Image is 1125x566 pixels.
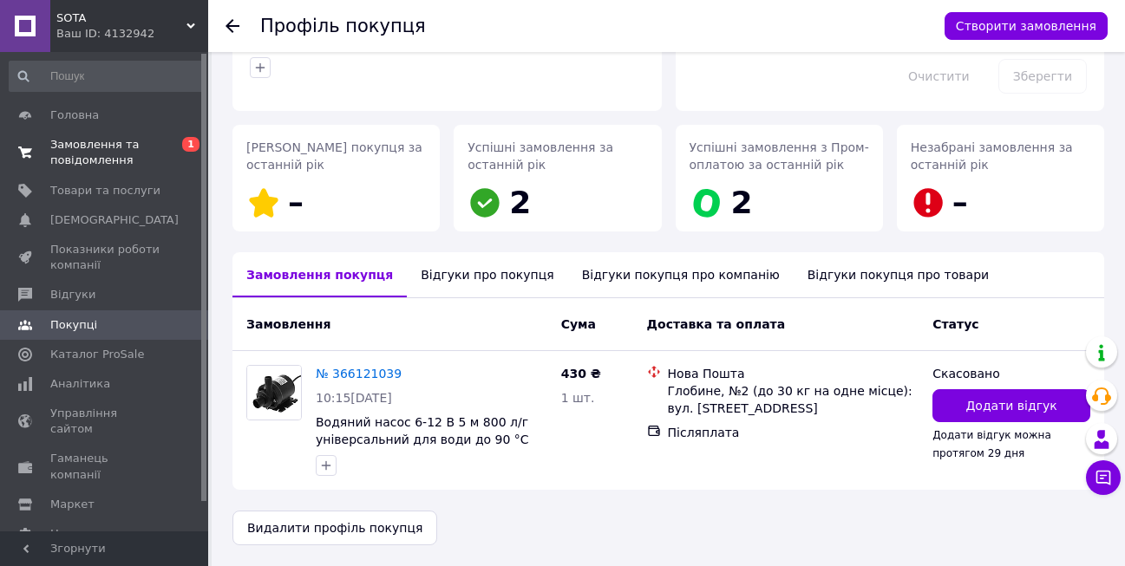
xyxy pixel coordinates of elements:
div: Нова Пошта [668,365,919,382]
span: Статус [932,317,978,331]
span: 430 ₴ [561,367,601,381]
span: Незабрані замовлення за останній рік [911,140,1073,172]
span: Cума [561,317,596,331]
a: Фото товару [246,365,302,420]
span: Успішні замовлення з Пром-оплатою за останній рік [690,140,869,172]
span: SOTA [56,10,186,26]
span: Товари та послуги [50,183,160,198]
span: Аналітика [50,376,110,392]
span: Налаштування [50,526,139,542]
span: Замовлення [246,317,330,331]
span: Каталог ProSale [50,347,144,362]
div: Глобине, №2 (до 30 кг на одне місце): вул. [STREET_ADDRESS] [668,382,919,417]
a: № 366121039 [316,367,402,381]
button: Видалити профіль покупця [232,511,437,545]
span: Відгуки [50,287,95,303]
span: Додати відгук можна протягом 29 дня [932,429,1051,459]
span: Замовлення та повідомлення [50,137,160,168]
div: Повернутися назад [226,17,239,35]
span: Покупці [50,317,97,333]
button: Створити замовлення [945,12,1108,40]
span: 2 [509,185,531,220]
span: Маркет [50,497,95,512]
span: – [952,185,968,220]
h1: Профіль покупця [260,16,426,36]
span: Показники роботи компанії [50,242,160,273]
div: Відгуки покупця про компанію [568,252,794,297]
span: 1 шт. [561,391,595,405]
input: Пошук [9,61,205,92]
div: Відгуки покупця про товари [794,252,1003,297]
span: 10:15[DATE] [316,391,392,405]
span: Додати відгук [965,397,1056,414]
button: Чат з покупцем [1086,460,1121,495]
span: [DEMOGRAPHIC_DATA] [50,212,179,228]
span: Управління сайтом [50,406,160,437]
span: 1 [182,137,199,152]
span: Успішні замовлення за останній рік [468,140,613,172]
div: Післяплата [668,424,919,441]
a: Водяний насос 6-12 В 5 м 800 л/г універсальний для води до 90 °C під хомут [316,415,529,464]
span: [PERSON_NAME] покупця за останній рік [246,140,422,172]
span: – [288,185,304,220]
div: Ваш ID: 4132942 [56,26,208,42]
button: Додати відгук [932,389,1090,422]
div: Відгуки про покупця [407,252,567,297]
div: Замовлення покупця [232,252,407,297]
span: Гаманець компанії [50,451,160,482]
img: Фото товару [247,366,301,420]
span: Доставка та оплата [647,317,786,331]
span: Головна [50,107,99,123]
div: Скасовано [932,365,1090,382]
span: 2 [731,185,753,220]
